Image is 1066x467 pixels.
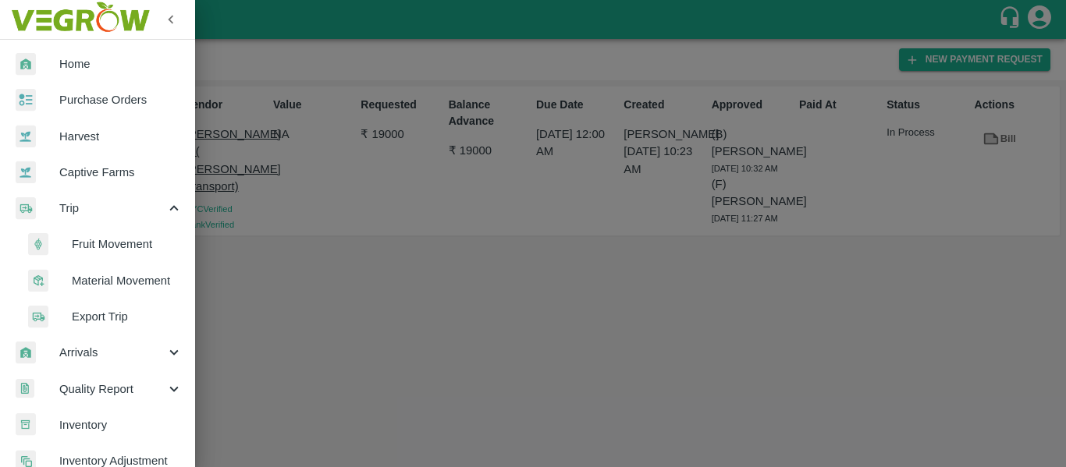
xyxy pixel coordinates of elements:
[59,344,165,361] span: Arrivals
[12,263,195,299] a: materialMaterial Movement
[12,299,195,334] a: deliveryExport Trip
[72,308,183,325] span: Export Trip
[72,235,183,253] span: Fruit Movement
[16,341,36,364] img: whArrival
[72,272,183,289] span: Material Movement
[59,55,183,73] span: Home
[16,197,36,220] img: delivery
[16,161,36,184] img: harvest
[59,91,183,108] span: Purchase Orders
[59,200,165,217] span: Trip
[28,306,48,328] img: delivery
[16,53,36,76] img: whArrival
[59,416,183,433] span: Inventory
[16,413,36,436] img: whInventory
[16,125,36,148] img: harvest
[59,128,183,145] span: Harvest
[28,233,48,256] img: fruit
[16,379,34,398] img: qualityReport
[59,164,183,181] span: Captive Farms
[16,89,36,111] img: reciept
[12,226,195,262] a: fruitFruit Movement
[59,380,165,398] span: Quality Report
[28,269,48,292] img: material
